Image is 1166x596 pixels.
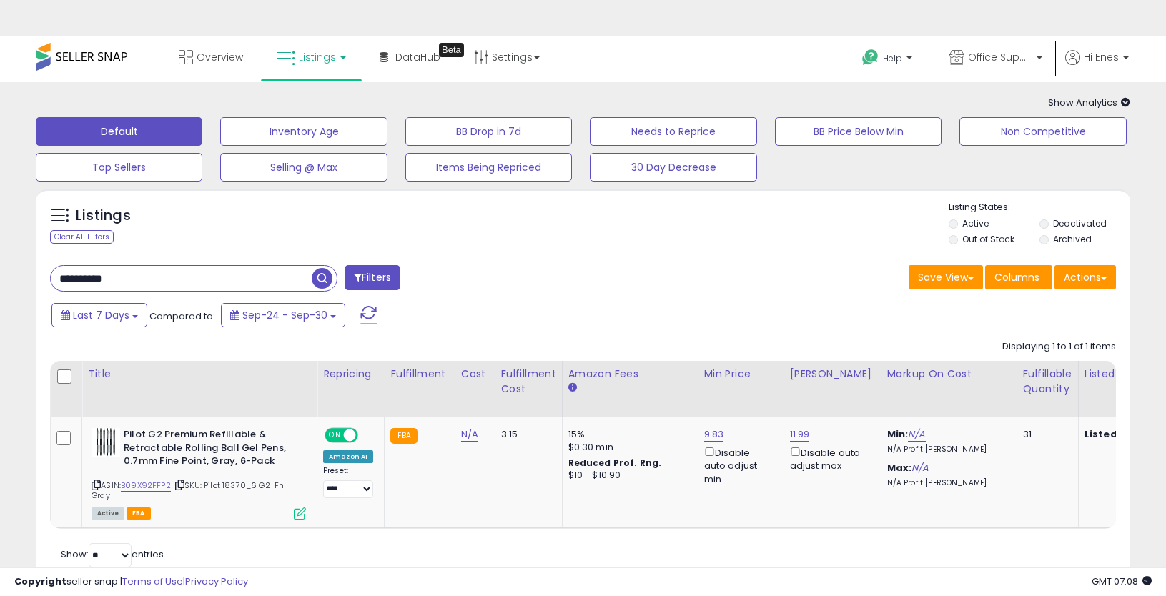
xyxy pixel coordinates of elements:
[883,52,902,64] span: Help
[790,444,870,472] div: Disable auto adjust max
[775,117,942,146] button: BB Price Below Min
[568,441,687,454] div: $0.30 min
[704,367,778,382] div: Min Price
[851,38,927,82] a: Help
[994,270,1039,284] span: Columns
[221,303,345,327] button: Sep-24 - Sep-30
[92,428,120,457] img: 41wilZKPYGL._SL40_.jpg
[395,50,440,64] span: DataHub
[220,117,387,146] button: Inventory Age
[1002,340,1116,354] div: Displaying 1 to 1 of 1 items
[1023,367,1072,397] div: Fulfillable Quantity
[92,428,306,518] div: ASIN:
[369,36,451,79] a: DataHub
[461,427,478,442] a: N/A
[790,367,875,382] div: [PERSON_NAME]
[887,478,1006,488] p: N/A Profit [PERSON_NAME]
[461,367,489,382] div: Cost
[909,265,983,289] button: Save View
[36,117,202,146] button: Default
[939,36,1053,82] a: Office Suppliers
[326,429,344,442] span: ON
[568,428,687,441] div: 15%
[1048,96,1130,109] span: Show Analytics
[568,367,692,382] div: Amazon Fees
[962,217,989,229] label: Active
[501,367,556,397] div: Fulfillment Cost
[149,309,215,323] span: Compared to:
[911,461,929,475] a: N/A
[121,480,171,492] a: B09X92FFP2
[405,117,572,146] button: BB Drop in 7d
[439,43,464,57] div: Tooltip anchor
[122,575,183,588] a: Terms of Use
[390,428,417,444] small: FBA
[968,50,1032,64] span: Office Suppliers
[568,470,687,482] div: $10 - $10.90
[861,49,879,66] i: Get Help
[220,153,387,182] button: Selling @ Max
[323,367,378,382] div: Repricing
[88,367,311,382] div: Title
[323,466,373,498] div: Preset:
[590,153,756,182] button: 30 Day Decrease
[908,427,925,442] a: N/A
[168,36,254,79] a: Overview
[1085,427,1150,441] b: Listed Price:
[127,507,151,520] span: FBA
[266,36,357,79] a: Listings
[568,382,577,394] small: Amazon Fees.
[73,308,129,322] span: Last 7 Days
[61,547,164,561] span: Show: entries
[962,233,1014,245] label: Out of Stock
[590,117,756,146] button: Needs to Reprice
[299,50,336,64] span: Listings
[881,361,1017,417] th: The percentage added to the cost of goods (COGS) that forms the calculator for Min & Max prices.
[1054,265,1116,289] button: Actions
[14,575,66,588] strong: Copyright
[50,230,114,244] div: Clear All Filters
[51,303,147,327] button: Last 7 Days
[704,427,724,442] a: 9.83
[14,575,248,589] div: seller snap | |
[242,308,327,322] span: Sep-24 - Sep-30
[887,367,1011,382] div: Markup on Cost
[356,429,379,442] span: OFF
[1053,233,1092,245] label: Archived
[1065,50,1129,82] a: Hi Enes
[790,427,810,442] a: 11.99
[124,428,297,472] b: Pilot G2 Premium Refillable & Retractable Rolling Ball Gel Pens, 0.7mm Fine Point, Gray, 6-Pack
[1023,428,1067,441] div: 31
[887,461,912,475] b: Max:
[92,480,289,501] span: | SKU: Pilot 18370_6 G2-Fn-Gray
[985,265,1052,289] button: Columns
[887,444,1006,455] p: N/A Profit [PERSON_NAME]
[405,153,572,182] button: Items Being Repriced
[1092,575,1152,588] span: 2025-10-10 07:08 GMT
[92,507,124,520] span: All listings currently available for purchase on Amazon
[959,117,1126,146] button: Non Competitive
[323,450,373,463] div: Amazon AI
[463,36,550,79] a: Settings
[949,201,1130,214] p: Listing States:
[345,265,400,290] button: Filters
[1084,50,1119,64] span: Hi Enes
[185,575,248,588] a: Privacy Policy
[36,153,202,182] button: Top Sellers
[704,444,773,486] div: Disable auto adjust min
[1053,217,1107,229] label: Deactivated
[501,428,551,441] div: 3.15
[76,206,131,226] h5: Listings
[390,367,448,382] div: Fulfillment
[197,50,243,64] span: Overview
[887,427,909,441] b: Min:
[568,457,662,469] b: Reduced Prof. Rng.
